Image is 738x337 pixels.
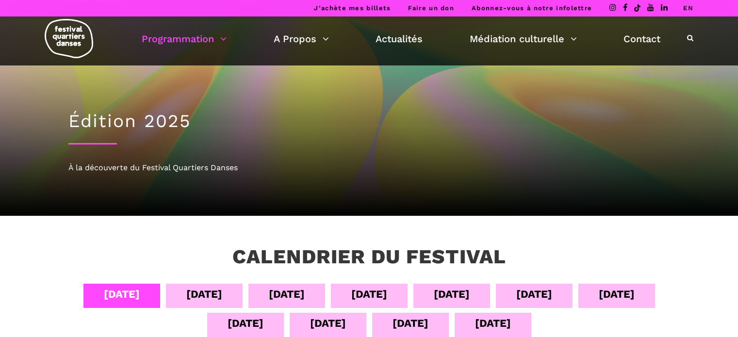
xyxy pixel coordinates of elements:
div: [DATE] [351,286,387,303]
div: [DATE] [186,286,222,303]
a: Programmation [142,31,227,47]
a: Médiation culturelle [470,31,577,47]
div: [DATE] [516,286,552,303]
a: Faire un don [408,4,454,12]
div: [DATE] [599,286,635,303]
div: [DATE] [269,286,305,303]
div: [DATE] [104,286,140,303]
div: [DATE] [393,315,428,332]
div: [DATE] [475,315,511,332]
a: J’achète mes billets [314,4,391,12]
img: logo-fqd-med [45,19,93,58]
div: [DATE] [310,315,346,332]
a: A Propos [274,31,329,47]
a: Abonnez-vous à notre infolettre [472,4,592,12]
div: [DATE] [434,286,470,303]
h1: Édition 2025 [68,111,670,132]
a: EN [683,4,693,12]
div: [DATE] [228,315,263,332]
div: À la découverte du Festival Quartiers Danses [68,161,670,174]
a: Actualités [376,31,423,47]
h3: Calendrier du festival [232,245,506,269]
a: Contact [623,31,660,47]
